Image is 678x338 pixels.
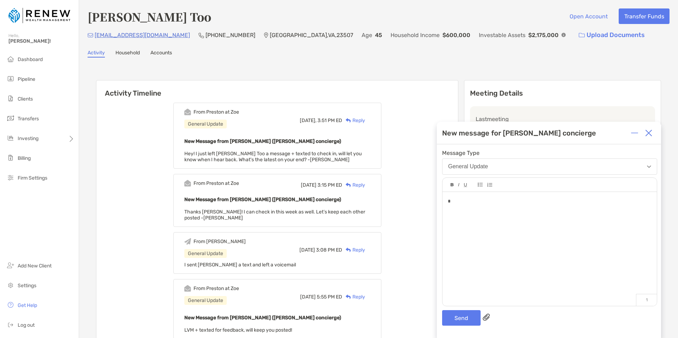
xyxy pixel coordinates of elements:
div: Reply [342,181,365,189]
img: Info Icon [561,33,566,37]
span: Firm Settings [18,175,47,181]
div: General Update [184,249,227,258]
img: button icon [579,33,585,38]
a: Activity [88,50,105,58]
button: Send [442,310,481,326]
h4: [PERSON_NAME] Too [88,8,211,25]
img: Email Icon [88,33,93,37]
span: 5:55 PM ED [317,294,342,300]
p: [PHONE_NUMBER] [206,31,255,40]
img: Event icon [184,180,191,187]
span: Message Type [442,150,657,156]
span: Hey! I just left [PERSON_NAME] Too a message + texted to check in, will let you know when I hear ... [184,151,362,163]
b: New Message from [PERSON_NAME] ([PERSON_NAME] concierge) [184,197,341,203]
p: 45 [375,31,382,40]
p: Meeting Details [470,89,655,98]
span: Log out [18,322,35,328]
span: I sent [PERSON_NAME] a text and left a voicemail [184,262,296,268]
span: [DATE] [301,182,316,188]
div: New message for [PERSON_NAME] concierge [442,129,596,137]
img: Event icon [184,285,191,292]
img: Event icon [184,238,191,245]
div: Reply [342,117,365,124]
span: Investing [18,135,38,141]
p: $2,175,000 [528,31,559,40]
span: Pipeline [18,76,35,82]
img: Phone Icon [198,32,204,38]
img: Open dropdown arrow [647,165,651,168]
p: [GEOGRAPHIC_DATA] , VA , 23507 [270,31,353,40]
img: Event icon [184,109,191,115]
div: Reply [342,246,365,254]
img: clients icon [6,94,15,103]
img: Editor control icon [487,183,492,187]
img: billing icon [6,153,15,162]
span: 3:51 PM ED [317,117,342,123]
p: 1 [636,294,657,306]
img: firm-settings icon [6,173,15,182]
div: General Update [184,296,227,305]
img: investing icon [6,134,15,142]
span: Settings [18,283,36,289]
img: Editor control icon [478,183,483,187]
span: LVM + texted for feedback, will keep you posted! [184,327,292,333]
span: 3:08 PM ED [316,247,342,253]
img: Reply icon [346,248,351,252]
img: pipeline icon [6,74,15,83]
h6: Activity Timeline [96,80,458,97]
a: Household [115,50,140,58]
p: [EMAIL_ADDRESS][DOMAIN_NAME] [95,31,190,40]
img: Reply icon [346,118,351,123]
button: General Update [442,158,657,175]
img: settings icon [6,281,15,289]
a: Accounts [150,50,172,58]
img: paperclip attachments [483,314,490,321]
div: General Update [448,163,488,170]
p: Last meeting [476,115,649,123]
div: Reply [342,293,365,301]
span: [DATE], [300,117,316,123]
span: Clients [18,96,33,102]
img: Zoe Logo [8,3,70,28]
div: From Preston at Zoe [194,285,239,291]
img: Editor control icon [464,183,467,187]
p: $600,000 [442,31,470,40]
img: Expand or collapse [631,129,638,137]
span: Transfers [18,116,39,122]
img: transfers icon [6,114,15,122]
span: [DATE] [299,247,315,253]
b: New Message from [PERSON_NAME] ([PERSON_NAME] concierge) [184,315,341,321]
img: add_new_client icon [6,261,15,270]
div: From Preston at Zoe [194,180,239,186]
button: Transfer Funds [619,8,670,24]
img: Editor control icon [458,183,459,187]
a: Upload Documents [574,28,649,43]
img: get-help icon [6,301,15,309]
span: Dashboard [18,56,43,62]
div: General Update [184,120,227,128]
span: Thanks [PERSON_NAME]! I can check in this week as well. Let’s keep each other posted -[PERSON_NAME] [184,209,365,221]
p: Household Income [391,31,440,40]
div: From [PERSON_NAME] [194,239,246,245]
img: Close [645,129,652,137]
img: logout icon [6,320,15,329]
span: [PERSON_NAME]! [8,38,75,44]
img: Editor control icon [451,183,454,187]
span: [DATE] [300,294,316,300]
div: From Preston at Zoe [194,109,239,115]
p: Investable Assets [479,31,525,40]
button: Open Account [564,8,613,24]
b: New Message from [PERSON_NAME] ([PERSON_NAME] concierge) [184,138,341,144]
span: 3:15 PM ED [317,182,342,188]
img: dashboard icon [6,55,15,63]
img: Reply icon [346,183,351,187]
span: Get Help [18,302,37,308]
span: Add New Client [18,263,52,269]
img: Location Icon [264,32,268,38]
span: Billing [18,155,31,161]
img: Reply icon [346,295,351,299]
p: Age [362,31,372,40]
